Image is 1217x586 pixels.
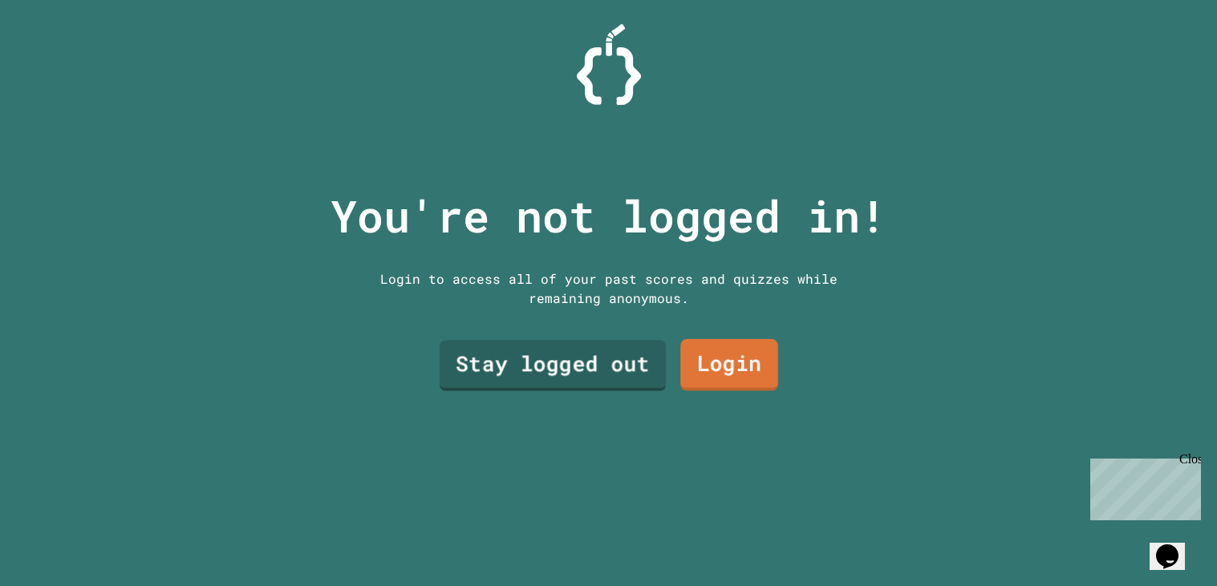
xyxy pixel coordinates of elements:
[1084,452,1201,520] iframe: chat widget
[680,339,778,391] a: Login
[1150,522,1201,570] iframe: chat widget
[331,183,886,249] p: You're not logged in!
[6,6,111,102] div: Chat with us now!Close
[577,24,641,105] img: Logo.svg
[439,341,665,392] a: Stay logged out
[368,269,850,308] div: Login to access all of your past scores and quizzes while remaining anonymous.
